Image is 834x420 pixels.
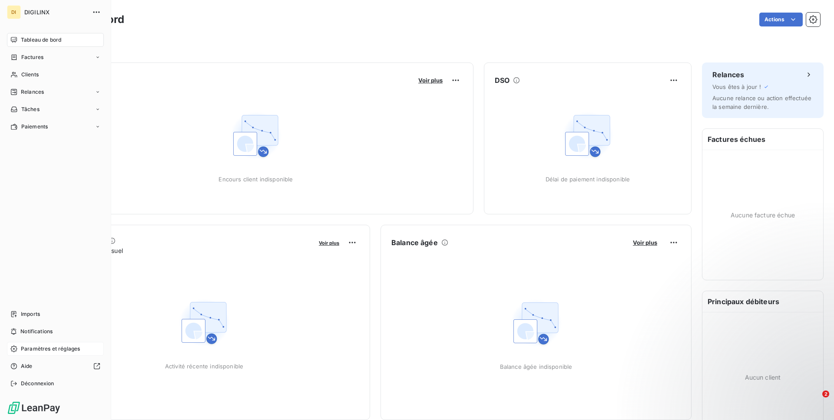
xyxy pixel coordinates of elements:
[7,5,21,19] div: DI
[21,362,33,370] span: Aide
[21,71,39,79] span: Clients
[21,123,48,131] span: Paiements
[316,239,342,246] button: Voir plus
[21,88,44,96] span: Relances
[21,380,54,387] span: Déconnexion
[804,390,825,411] iframe: Intercom live chat
[546,176,630,183] span: Délai de paiement indisponible
[24,9,87,16] span: DIGILINX
[712,95,811,110] span: Aucune relance ou action effectuée la semaine dernière.
[500,363,573,370] span: Balance âgée indisponible
[21,53,43,61] span: Factures
[560,108,616,164] img: Empty state
[21,105,40,113] span: Tâches
[49,246,313,255] span: Chiffre d'affaires mensuel
[228,108,284,164] img: Empty state
[712,69,744,80] h6: Relances
[176,295,232,351] img: Empty state
[165,363,243,370] span: Activité récente indisponible
[418,77,443,84] span: Voir plus
[822,390,829,397] span: 2
[759,13,803,26] button: Actions
[218,176,293,183] span: Encours client indisponible
[633,239,657,246] span: Voir plus
[702,291,823,312] h6: Principaux débiteurs
[660,336,834,397] iframe: Intercom notifications message
[7,359,104,373] a: Aide
[495,75,510,85] h6: DSO
[731,210,795,220] span: Aucune facture échue
[702,129,823,150] h6: Factures échues
[20,328,53,335] span: Notifications
[630,239,660,246] button: Voir plus
[319,240,339,246] span: Voir plus
[712,83,761,90] span: Vous êtes à jour !
[416,76,445,84] button: Voir plus
[21,345,80,353] span: Paramètres et réglages
[391,237,438,248] h6: Balance âgée
[7,401,61,415] img: Logo LeanPay
[21,36,61,44] span: Tableau de bord
[508,295,564,351] img: Empty state
[21,310,40,318] span: Imports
